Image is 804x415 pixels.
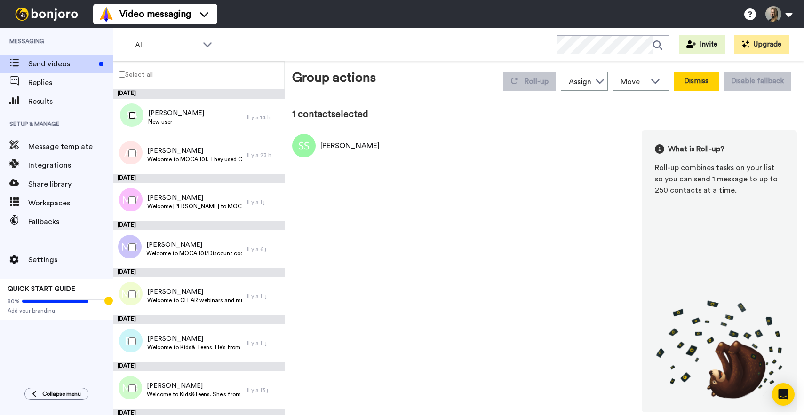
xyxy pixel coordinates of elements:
[11,8,82,21] img: bj-logo-header-white.svg
[668,143,724,155] span: What is Roll-up?
[28,160,113,171] span: Integrations
[247,339,280,347] div: Il y a 11 j
[320,140,380,151] div: [PERSON_NAME]
[148,118,204,125] span: New user
[28,216,113,227] span: Fallbacks
[28,179,113,190] span: Share library
[724,72,791,91] button: Disable fallback
[525,78,549,85] span: Roll-up
[292,108,797,121] div: 1 contact selected
[148,109,204,118] span: [PERSON_NAME]
[655,300,784,399] img: joro-roll.png
[247,151,280,159] div: Il y a 23 h
[655,162,784,196] div: Roll-up combines tasks on your list so you can send 1 message to up to 250 contacts at a time.
[28,58,95,70] span: Send videos
[247,198,280,206] div: Il y a 1 j
[8,307,105,314] span: Add your branding
[135,39,198,51] span: All
[119,71,125,78] input: Select all
[621,76,646,87] span: Move
[24,388,88,400] button: Collapse menu
[772,383,795,406] div: Open Intercom Messenger
[113,315,285,324] div: [DATE]
[247,114,280,121] div: Il y a 14 h
[146,240,242,250] span: [PERSON_NAME]
[147,344,243,351] span: Welcome to Kids& Teens. He's from [US_STATE], [GEOGRAPHIC_DATA]
[28,254,113,266] span: Settings
[113,268,285,277] div: [DATE]
[99,7,114,22] img: vm-color.svg
[147,203,242,210] span: Welcome [PERSON_NAME] to MOCA 101, she already started
[147,334,243,344] span: [PERSON_NAME]
[8,298,20,305] span: 80%
[113,221,285,230] div: [DATE]
[28,96,113,107] span: Results
[247,245,280,253] div: Il y a 6 j
[147,193,242,203] span: [PERSON_NAME]
[503,72,556,91] button: Roll-up
[292,68,376,91] div: Group actions
[119,8,191,21] span: Video messaging
[42,390,81,398] span: Collapse menu
[674,72,719,91] button: Dismiss
[147,287,242,297] span: [PERSON_NAME]
[113,362,285,371] div: [DATE]
[113,174,285,183] div: [DATE]
[28,77,113,88] span: Replies
[8,286,75,292] span: QUICK START GUIDE
[247,292,280,300] div: Il y a 11 j
[679,35,725,54] button: Invite
[28,141,113,152] span: Message template
[147,381,242,391] span: [PERSON_NAME]
[247,386,280,394] div: Il y a 13 j
[734,35,789,54] button: Upgrade
[28,197,113,209] span: Workspaces
[146,250,242,257] span: Welcome to MOCA 101/Discount code CLEARtps50/Is also interested in MOCA 201. I told them the disc...
[113,89,285,99] div: [DATE]
[292,134,316,157] img: Image of Seema Sadhwani
[569,76,591,87] div: Assign
[147,391,242,398] span: Welcome to Kids&Teens. She's from [GEOGRAPHIC_DATA], [GEOGRAPHIC_DATA]
[113,69,153,80] label: Select all
[147,146,242,156] span: [PERSON_NAME]
[147,156,242,163] span: Welcome to MOCA 101. They used CLEAR123MOCA discount code.
[104,297,113,305] div: Tooltip anchor
[147,297,242,304] span: Welcome to CLEAR webinars and multiple courses from 101+201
